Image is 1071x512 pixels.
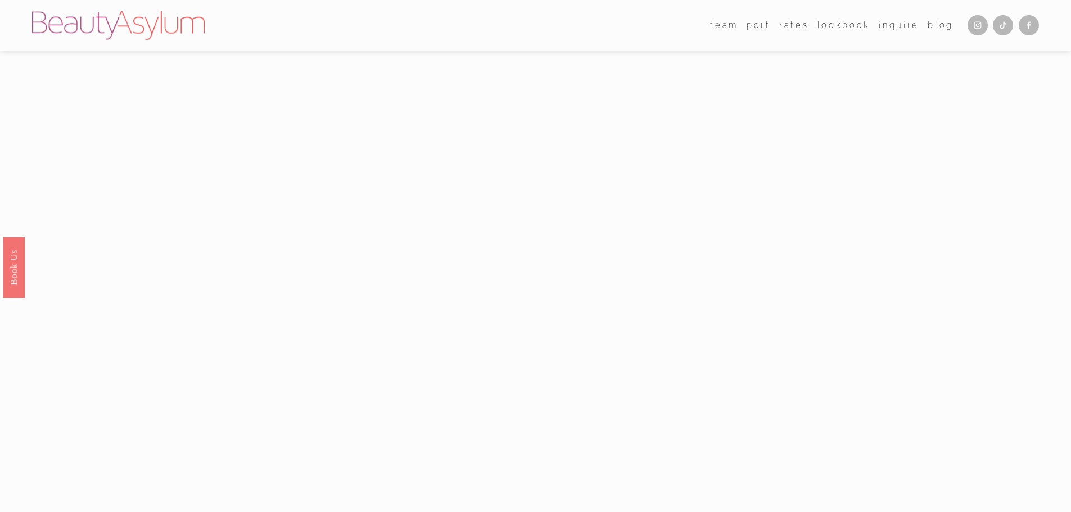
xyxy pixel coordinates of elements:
[1019,15,1039,35] a: Facebook
[779,17,808,33] a: Rates
[879,17,919,33] a: Inquire
[710,18,738,33] span: team
[747,17,771,33] a: port
[710,17,738,33] a: folder dropdown
[993,15,1013,35] a: TikTok
[3,236,25,297] a: Book Us
[817,17,870,33] a: Lookbook
[968,15,988,35] a: Instagram
[928,17,953,33] a: Blog
[32,11,205,40] img: Beauty Asylum | Bridal Hair &amp; Makeup Charlotte &amp; Atlanta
